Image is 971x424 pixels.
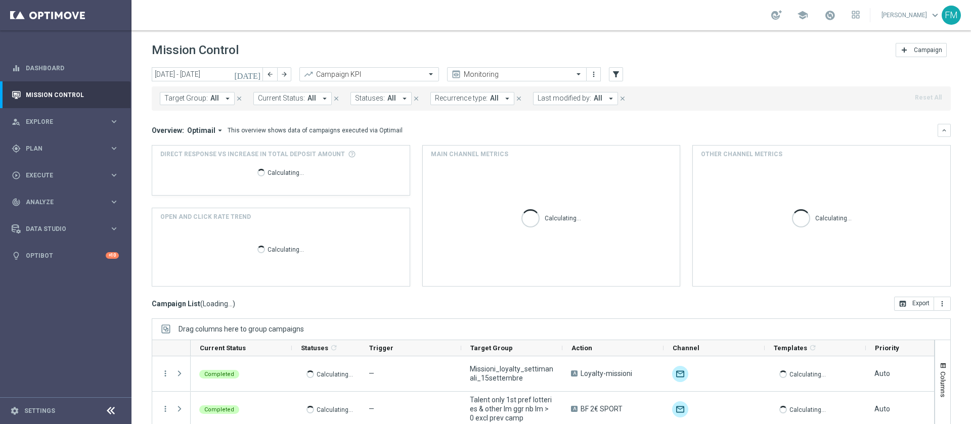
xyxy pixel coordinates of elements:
i: arrow_drop_down [215,126,225,135]
i: arrow_drop_down [400,94,409,103]
span: All [307,94,316,103]
div: +10 [106,252,119,259]
span: Current Status: [258,94,305,103]
h4: OPEN AND CLICK RATE TREND [160,212,251,221]
ng-select: Monitoring [447,67,587,81]
button: filter_alt [609,67,623,81]
i: keyboard_arrow_right [109,117,119,126]
i: open_in_browser [899,300,907,308]
span: Priority [875,344,899,352]
i: arrow_drop_down [320,94,329,103]
button: equalizer Dashboard [11,64,119,72]
i: close [413,95,420,102]
span: Analyze [26,199,109,205]
a: Settings [24,408,55,414]
span: Optimail [187,126,215,135]
span: Data Studio [26,226,109,232]
p: Calculating... [789,404,826,414]
h4: Other channel metrics [701,150,782,159]
span: Plan [26,146,109,152]
span: Target Group [470,344,513,352]
i: arrow_drop_down [223,94,232,103]
i: filter_alt [611,70,621,79]
div: play_circle_outline Execute keyboard_arrow_right [11,171,119,179]
span: Statuses: [355,94,385,103]
span: Campaign [914,46,942,54]
i: close [333,95,340,102]
button: more_vert [161,404,170,413]
img: Optimail [672,401,688,417]
i: trending_up [303,69,314,79]
span: Talent only 1st pref lotteries & other lm ggr nb lm > 0 excl prev camp [470,395,554,422]
button: Target Group: All arrow_drop_down [160,92,235,105]
multiple-options-button: Export to CSV [894,299,951,307]
ng-select: Campaign KPI [299,67,439,81]
i: close [515,95,522,102]
span: All [594,94,602,103]
i: equalizer [12,64,21,73]
i: lightbulb [12,251,21,260]
button: close [514,93,523,104]
i: person_search [12,117,21,126]
button: Optimail arrow_drop_down [184,126,228,135]
button: Mission Control [11,91,119,99]
span: Templates [774,344,807,352]
div: Dashboard [12,55,119,81]
i: arrow_back [267,71,274,78]
div: track_changes Analyze keyboard_arrow_right [11,198,119,206]
span: Columns [939,371,947,397]
span: Trigger [369,344,393,352]
span: All [210,94,219,103]
i: keyboard_arrow_right [109,144,119,153]
div: Data Studio keyboard_arrow_right [11,225,119,233]
i: play_circle_outline [12,171,21,180]
i: close [236,95,243,102]
div: FM [942,6,961,25]
span: Action [571,344,592,352]
span: Recurrence type: [435,94,488,103]
span: Statuses [301,344,328,352]
i: gps_fixed [12,144,21,153]
span: Completed [204,371,234,378]
span: BF 2€ SPORT [581,404,623,413]
div: lightbulb Optibot +10 [11,252,119,260]
span: Current Status [200,344,246,352]
span: Channel [673,344,699,352]
a: Dashboard [26,55,119,81]
div: Mission Control [12,81,119,108]
button: [DATE] [233,67,263,82]
button: close [332,93,341,104]
span: A [571,370,578,376]
i: arrow_forward [281,71,288,78]
button: person_search Explore keyboard_arrow_right [11,118,119,126]
span: Direct Response VS Increase In Total Deposit Amount [160,150,345,159]
button: more_vert [934,297,951,311]
h1: Mission Control [152,43,239,58]
colored-tag: Completed [199,404,239,414]
i: keyboard_arrow_down [941,127,948,134]
div: This overview shows data of campaigns executed via Optimail [228,126,403,135]
i: keyboard_arrow_right [109,170,119,180]
h4: Main channel metrics [431,150,508,159]
div: Plan [12,144,109,153]
button: close [412,93,421,104]
span: ( [200,299,203,308]
h3: Campaign List [152,299,235,308]
span: Drag columns here to group campaigns [179,325,304,333]
span: school [797,10,808,21]
p: Calculating... [317,369,353,379]
span: Last modified by: [538,94,591,103]
p: Calculating... [545,213,581,222]
button: gps_fixed Plan keyboard_arrow_right [11,145,119,153]
i: more_vert [938,300,946,308]
i: keyboard_arrow_right [109,224,119,233]
span: Auto [874,405,890,413]
span: Target Group: [164,94,208,103]
span: All [490,94,499,103]
div: Optimail [672,366,688,382]
input: Select date range [152,67,263,81]
span: — [369,405,374,413]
